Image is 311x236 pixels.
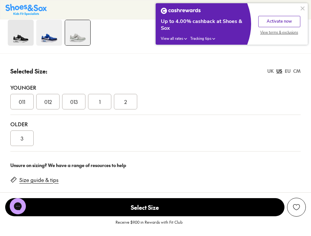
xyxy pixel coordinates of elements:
[5,198,284,217] button: Select Size
[70,98,78,106] span: 013
[99,98,101,106] span: 1
[276,68,282,74] div: US
[21,134,23,142] span: 3
[287,198,306,217] button: Add to Wishlist
[65,20,90,45] img: 4-537479_1
[267,68,274,74] div: UK
[6,4,47,15] img: SNS_Logo_Responsive.svg
[10,120,301,128] div: Older
[36,20,62,46] img: 4-552049_1
[116,219,183,231] p: Receive $9.00 in Rewards with Fit Club
[285,68,291,74] div: EU
[10,67,47,75] p: Selected Size:
[190,36,211,41] span: Tracking tips
[6,196,29,217] iframe: Gorgias live chat messenger
[19,98,25,106] span: 011
[161,36,183,41] span: View all rates
[161,8,201,14] img: Cashrewards white logo
[10,162,301,169] div: Unsure on sizing? We have a range of resources to help
[161,18,246,32] div: Up to 4.00% cashback at Shoes & Sox
[258,16,300,27] button: Activate now
[293,68,301,74] div: CM
[6,4,47,15] a: Shoes & Sox
[10,84,301,91] div: Younger
[124,98,127,106] span: 2
[260,30,298,35] span: View terms & exclusions
[8,20,34,46] img: 5_1
[44,98,52,106] span: 012
[19,176,59,184] a: Size guide & tips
